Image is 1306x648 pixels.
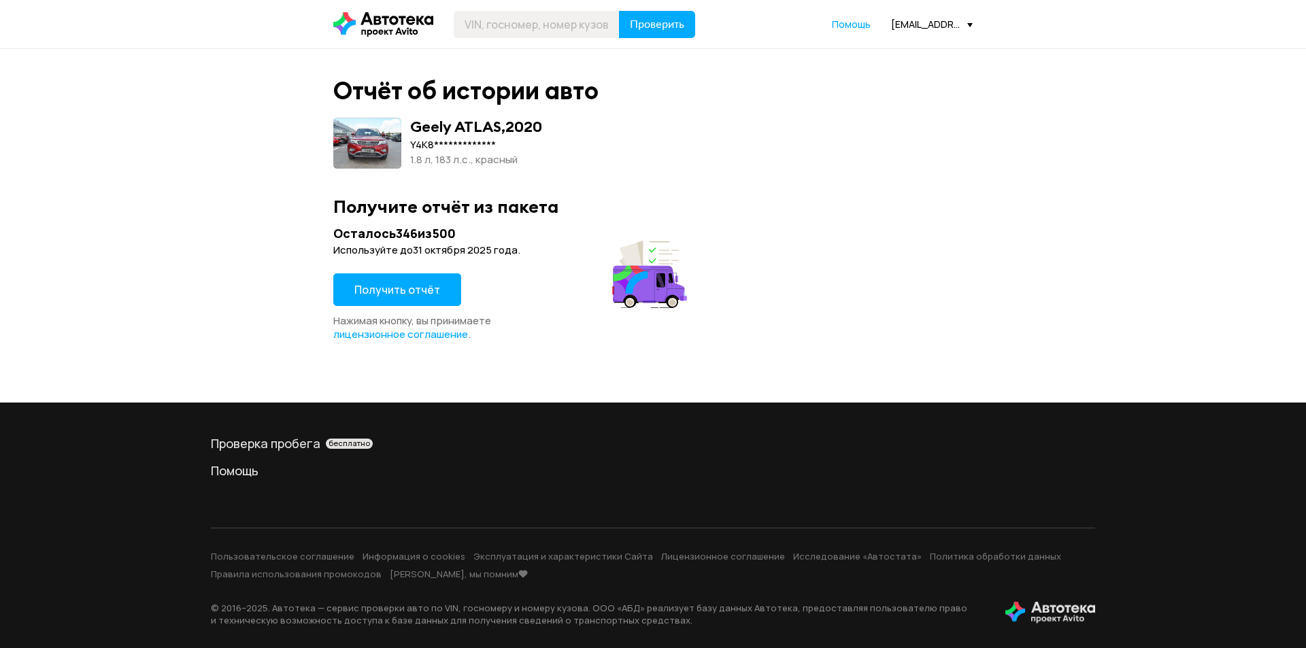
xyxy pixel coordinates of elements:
a: [PERSON_NAME], мы помним [390,568,528,580]
div: Используйте до 31 октября 2025 года . [333,243,691,257]
a: лицензионное соглашение [333,328,468,341]
div: Получите отчёт из пакета [333,196,973,217]
span: лицензионное соглашение [333,327,468,341]
button: Проверить [619,11,695,38]
a: Эксплуатация и характеристики Сайта [473,550,653,562]
div: Отчёт об истории авто [333,76,599,105]
div: Проверка пробега [211,435,1095,451]
button: Получить отчёт [333,273,461,306]
div: [EMAIL_ADDRESS][DOMAIN_NAME] [891,18,973,31]
p: © 2016– 2025 . Автотека — сервис проверки авто по VIN, госномеру и номеру кузова. ООО «АБД» реали... [211,602,984,626]
span: Проверить [630,19,684,30]
a: Политика обработки данных [930,550,1061,562]
a: Пользовательское соглашение [211,550,354,562]
span: Нажимая кнопку, вы принимаете . [333,313,491,341]
a: Лицензионное соглашение [661,550,785,562]
img: tWS6KzJlK1XUpy65r7uaHVIs4JI6Dha8Nraz9T2hA03BhoCc4MtbvZCxBLwJIh+mQSIAkLBJpqMoKVdP8sONaFJLCz6I0+pu7... [1005,602,1095,624]
span: Получить отчёт [354,282,440,297]
input: VIN, госномер, номер кузова [454,11,620,38]
a: Исследование «Автостата» [793,550,922,562]
div: 1.8 л, 183 л.c., красный [410,152,542,167]
a: Помощь [832,18,871,31]
div: Осталось 346 из 500 [333,225,691,242]
a: Помощь [211,462,1095,479]
a: Информация о cookies [363,550,465,562]
div: Geely ATLAS , 2020 [410,118,542,135]
span: бесплатно [329,439,370,448]
a: Правила использования промокодов [211,568,382,580]
a: Проверка пробегабесплатно [211,435,1095,451]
